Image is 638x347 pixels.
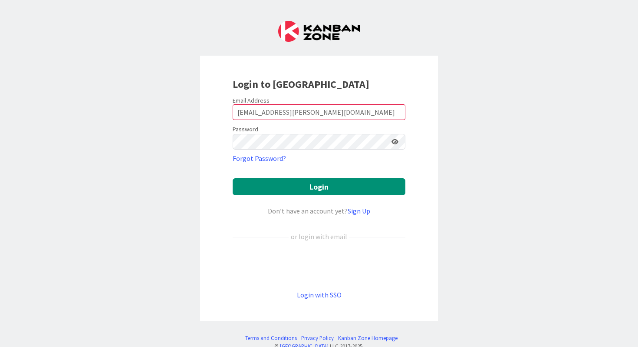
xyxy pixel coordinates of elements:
a: Terms and Conditions [245,334,297,342]
label: Email Address [233,97,270,104]
button: Login [233,178,405,195]
div: Don’t have an account yet? [233,206,405,216]
a: Privacy Policy [301,334,334,342]
b: Login to [GEOGRAPHIC_DATA] [233,77,369,91]
label: Password [233,125,258,134]
iframe: Sign in with Google Button [228,256,410,275]
a: Login with SSO [297,290,342,299]
div: or login with email [289,231,349,242]
img: Kanban Zone [278,21,360,42]
a: Kanban Zone Homepage [338,334,398,342]
a: Forgot Password? [233,153,286,163]
a: Sign Up [348,207,370,215]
